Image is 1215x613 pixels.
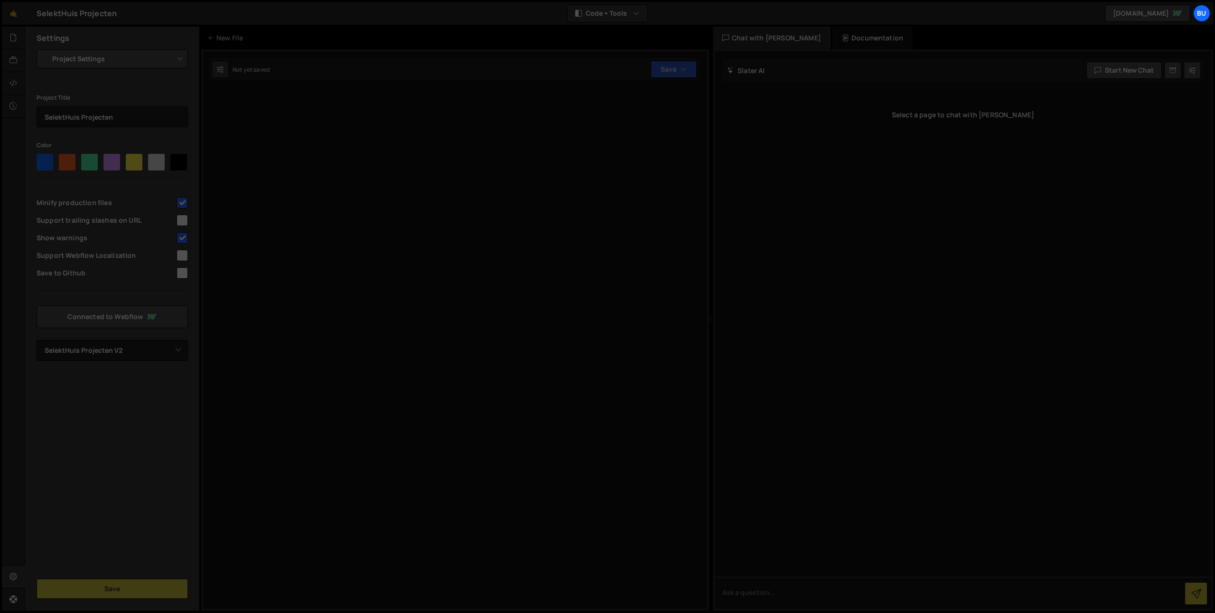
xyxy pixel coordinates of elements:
h2: Settings [37,33,69,43]
input: Project name [37,106,188,127]
label: Project Title [37,93,70,103]
button: Save [651,61,697,78]
div: Chat with [PERSON_NAME] [713,27,831,49]
a: [DOMAIN_NAME] [1105,5,1190,22]
div: New File [207,33,247,43]
label: Color [37,141,52,150]
button: Start new chat [1086,62,1162,79]
button: Code + Tools [568,5,647,22]
div: SelektHuis Projecten [37,8,117,19]
div: Not yet saved [233,66,270,74]
span: Support Webflow Localization [37,251,175,260]
span: Minify production files [37,198,175,207]
span: Save to Github [37,268,175,278]
a: Connected to Webflow [37,305,188,328]
a: 🤙 [2,2,25,25]
div: Documentation [832,27,913,49]
span: Support trailing slashes on URL [37,216,175,225]
span: Show warnings [37,233,175,243]
h2: Slater AI [727,66,765,75]
button: Save [37,579,188,599]
a: Bu [1193,5,1210,22]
